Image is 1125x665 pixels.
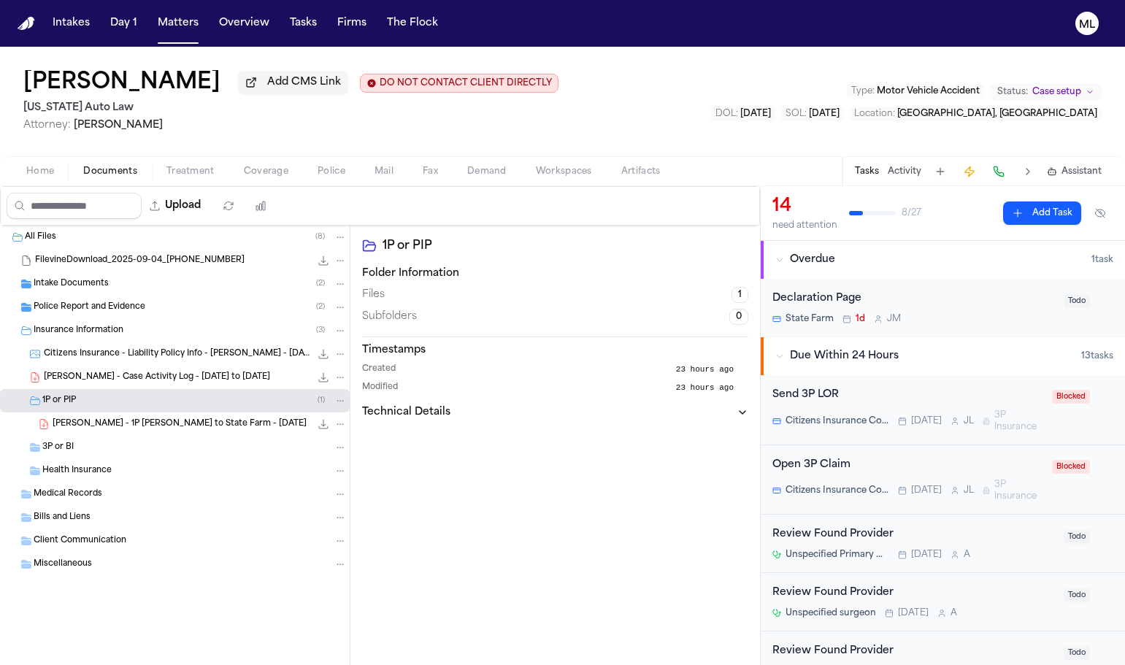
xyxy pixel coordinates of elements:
[994,479,1043,502] span: 3P Insurance
[790,349,899,364] span: Due Within 24 Hours
[959,161,980,182] button: Create Immediate Task
[383,237,748,255] h2: 1P or PIP
[786,313,834,325] span: State Farm
[362,288,385,302] span: Files
[316,326,325,334] span: ( 3 )
[284,10,323,36] button: Tasks
[854,109,895,118] span: Location :
[1087,201,1113,225] button: Hide completed tasks (⌘⇧H)
[1052,460,1090,474] span: Blocked
[1064,530,1090,544] span: Todo
[676,382,734,394] span: 23 hours ago
[786,549,889,561] span: Unspecified Primary Care Provider in [GEOGRAPHIC_DATA], [GEOGRAPHIC_DATA]
[238,71,348,94] button: Add CMS Link
[761,515,1125,573] div: Open task: Review Found Provider
[1061,166,1102,177] span: Assistant
[1081,350,1113,362] span: 13 task s
[26,166,54,177] span: Home
[152,10,204,36] a: Matters
[34,535,126,547] span: Client Communication
[381,10,444,36] button: The Flock
[35,255,245,267] span: FilevineDownload_2025-09-04_[PHONE_NUMBER]
[44,372,270,384] span: [PERSON_NAME] - Case Activity Log - [DATE] to [DATE]
[362,266,748,281] h3: Folder Information
[772,457,1043,474] div: Open 3P Claim
[23,70,220,96] button: Edit matter name
[375,166,393,177] span: Mail
[888,166,921,177] button: Activity
[1064,294,1090,308] span: Todo
[316,303,325,311] span: ( 2 )
[74,120,163,131] span: [PERSON_NAME]
[18,17,35,31] img: Finch Logo
[994,410,1043,433] span: 3P Insurance
[897,109,1097,118] span: [GEOGRAPHIC_DATA], [GEOGRAPHIC_DATA]
[964,549,970,561] span: A
[23,120,71,131] span: Attorney:
[772,220,837,231] div: need attention
[42,395,76,407] span: 1P or PIP
[729,309,748,325] span: 0
[362,364,396,376] span: Created
[1047,166,1102,177] button: Assistant
[911,415,942,427] span: [DATE]
[34,488,102,501] span: Medical Records
[772,526,1055,543] div: Review Found Provider
[786,607,876,619] span: Unspecified surgeon
[732,287,748,303] span: 1
[1032,86,1081,98] span: Case setup
[83,166,137,177] span: Documents
[34,278,109,291] span: Intake Documents
[1091,254,1113,266] span: 1 task
[898,607,929,619] span: [DATE]
[930,161,951,182] button: Add Task
[761,375,1125,445] div: Open task: Send 3P LOR
[990,83,1102,101] button: Change status from Case setup
[142,193,210,219] button: Upload
[1052,390,1090,404] span: Blocked
[25,231,56,244] span: All Files
[244,166,288,177] span: Coverage
[809,109,840,118] span: [DATE]
[166,166,215,177] span: Treatment
[772,643,1055,660] div: Review Found Provider
[847,84,984,99] button: Edit Type: Motor Vehicle Accident
[18,17,35,31] a: Home
[911,485,942,496] span: [DATE]
[316,280,325,288] span: ( 2 )
[34,325,123,337] span: Insurance Information
[331,10,372,36] a: Firms
[786,485,889,496] span: Citizens Insurance Company of the Midwest
[23,99,558,117] h2: [US_STATE] Auto Law
[676,382,748,394] button: 23 hours ago
[1064,646,1090,660] span: Todo
[47,10,96,36] button: Intakes
[315,233,325,241] span: ( 8 )
[318,166,345,177] span: Police
[772,387,1043,404] div: Send 3P LOR
[761,573,1125,631] div: Open task: Review Found Provider
[761,445,1125,515] div: Open task: Open 3P Claim
[772,585,1055,601] div: Review Found Provider
[711,107,775,121] button: Edit DOL: 2025-08-02
[316,370,331,385] button: Download K. Williamson - Case Activity Log - 8.25.25 to 9.10.25
[104,10,143,36] button: Day 1
[856,313,865,325] span: 1d
[772,195,837,218] div: 14
[53,418,307,431] span: [PERSON_NAME] - 1P [PERSON_NAME] to State Farm - [DATE]
[7,193,142,219] input: Search files
[997,86,1028,98] span: Status:
[964,415,974,427] span: J L
[850,107,1102,121] button: Edit Location: Detroit, MI
[740,109,771,118] span: [DATE]
[423,166,438,177] span: Fax
[761,241,1125,279] button: Overdue1task
[964,485,974,496] span: J L
[362,382,398,394] span: Modified
[715,109,738,118] span: DOL :
[267,75,341,90] span: Add CMS Link
[213,10,275,36] a: Overview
